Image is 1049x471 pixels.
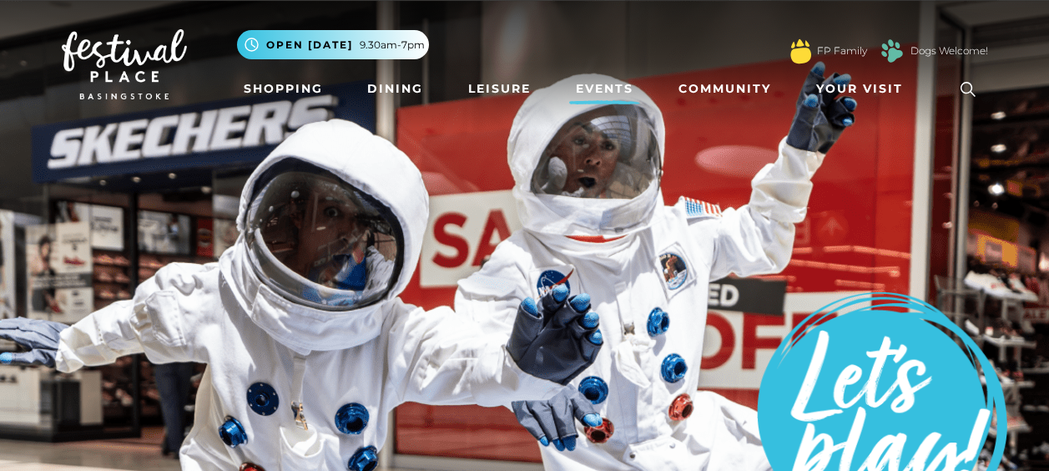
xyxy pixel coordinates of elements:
[910,43,988,58] a: Dogs Welcome!
[361,73,430,104] a: Dining
[816,80,903,98] span: Your Visit
[569,73,640,104] a: Events
[817,43,867,58] a: FP Family
[266,38,353,53] span: Open [DATE]
[809,73,918,104] a: Your Visit
[360,38,425,53] span: 9.30am-7pm
[237,73,330,104] a: Shopping
[672,73,778,104] a: Community
[62,29,187,99] img: Festival Place Logo
[461,73,537,104] a: Leisure
[237,30,429,59] button: Open [DATE] 9.30am-7pm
